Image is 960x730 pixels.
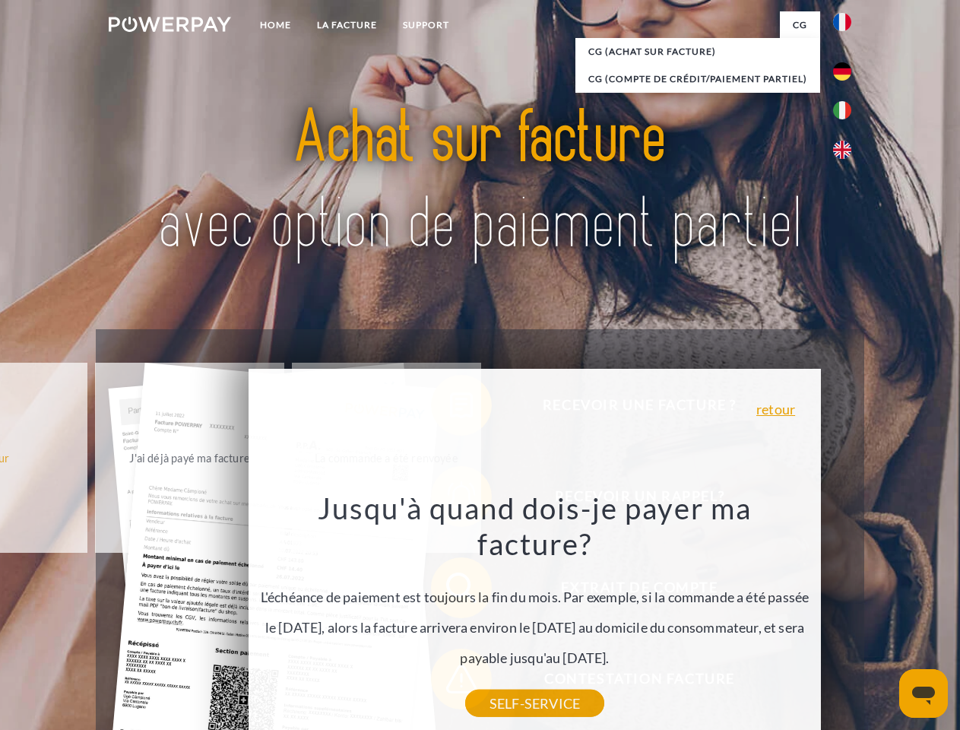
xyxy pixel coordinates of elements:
[756,402,795,416] a: retour
[833,62,851,81] img: de
[575,65,820,93] a: CG (Compte de crédit/paiement partiel)
[833,101,851,119] img: it
[109,17,231,32] img: logo-powerpay-white.svg
[899,669,948,718] iframe: Bouton de lancement de la fenêtre de messagerie
[145,73,815,291] img: title-powerpay_fr.svg
[780,11,820,39] a: CG
[465,690,604,717] a: SELF-SERVICE
[247,11,304,39] a: Home
[304,11,390,39] a: LA FACTURE
[833,13,851,31] img: fr
[833,141,851,159] img: en
[575,38,820,65] a: CG (achat sur facture)
[104,447,275,468] div: J'ai déjà payé ma facture
[390,11,462,39] a: Support
[258,490,813,563] h3: Jusqu'à quand dois-je payer ma facture?
[258,490,813,703] div: L'échéance de paiement est toujours la fin du mois. Par exemple, si la commande a été passée le [...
